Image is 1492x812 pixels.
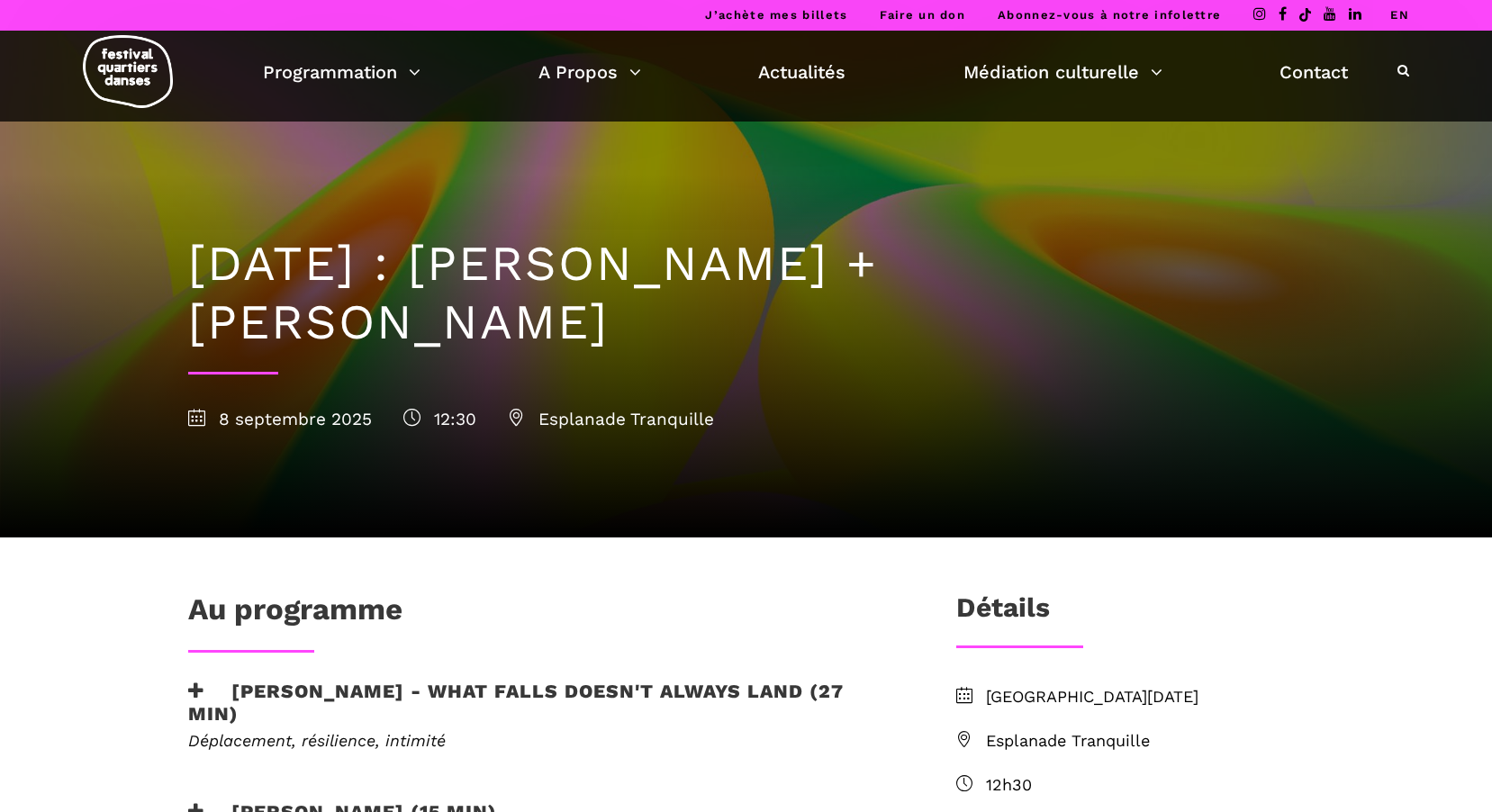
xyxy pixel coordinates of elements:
em: Déplacement, résilience, intimité [188,731,446,750]
span: [GEOGRAPHIC_DATA][DATE] [986,684,1305,710]
a: EN [1390,8,1409,22]
a: Contact [1280,57,1348,87]
h3: Détails [956,591,1050,636]
a: Abonnez-vous à notre infolettre [998,8,1221,22]
a: J’achète mes billets [705,8,847,22]
h1: [DATE] : [PERSON_NAME] + [PERSON_NAME] [188,235,1305,352]
a: A Propos [538,57,641,87]
span: Esplanade Tranquille [508,409,714,429]
img: logo-fqd-med [83,35,173,108]
h3: [PERSON_NAME] - What Falls Doesn't Always Land (27 min) [188,680,898,725]
a: Faire un don [880,8,965,22]
span: 12:30 [403,409,476,429]
a: Actualités [758,57,845,87]
h1: Au programme [188,591,402,636]
a: Médiation culturelle [963,57,1162,87]
span: 12h30 [986,772,1305,798]
a: Programmation [263,57,420,87]
span: Esplanade Tranquille [986,728,1305,754]
span: 8 septembre 2025 [188,409,372,429]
